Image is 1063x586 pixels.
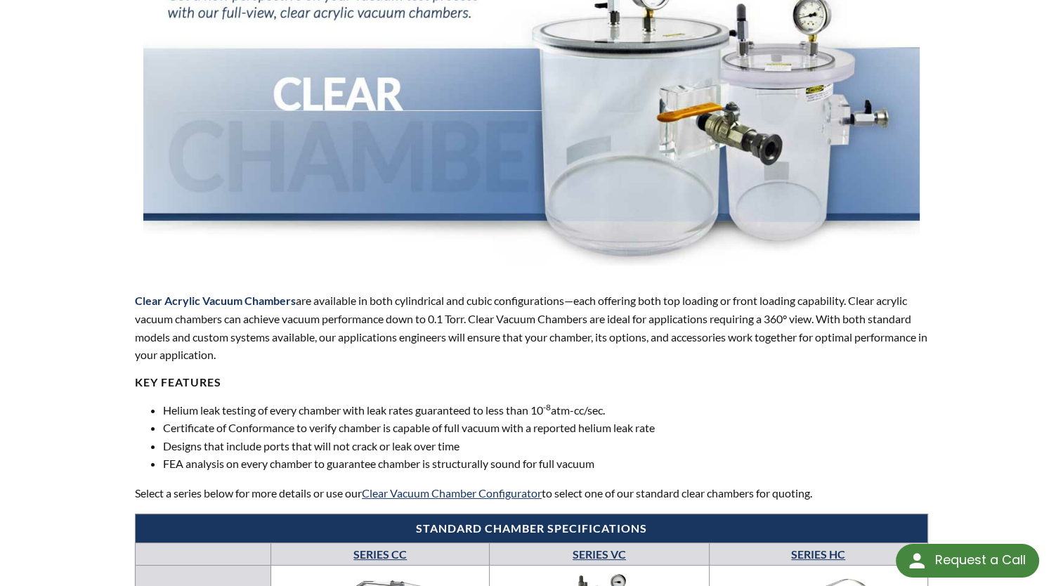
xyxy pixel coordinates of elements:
[163,437,928,455] li: Designs that include ports that will not crack or leak over time
[135,375,928,390] h4: KEY FEATURES
[163,419,928,437] li: Certificate of Conformance to verify chamber is capable of full vacuum with a reported helium lea...
[934,544,1025,576] div: Request a Call
[135,484,928,502] p: Select a series below for more details or use our to select one of our standard clear chambers fo...
[353,547,407,561] a: SERIES CC
[896,544,1039,578] div: Request a Call
[543,402,551,412] sup: -8
[791,547,845,561] a: SERIES HC
[163,401,928,419] li: Helium leak testing of every chamber with leak rates guaranteed to less than 10 atm-cc/sec.
[135,292,928,363] p: are available in both cylindrical and cubic configurations—each offering both top loading or fron...
[906,549,928,572] img: round button
[163,455,928,473] li: FEA analysis on every chamber to guarantee chamber is structurally sound for full vacuum
[573,547,626,561] a: SERIES VC
[135,294,296,307] span: Clear Acrylic Vacuum Chambers
[362,486,542,500] a: Clear Vacuum Chamber Configurator
[143,521,920,536] h4: Standard Chamber Specifications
